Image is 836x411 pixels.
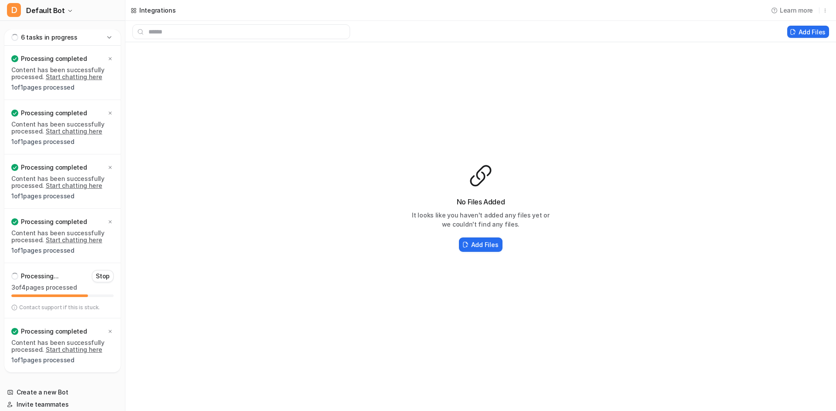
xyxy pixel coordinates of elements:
[11,247,114,254] p: 1 of 1 pages processed
[46,73,102,80] a: Start chatting here
[96,272,110,281] p: Stop
[11,84,114,91] p: 1 of 1 pages processed
[787,26,829,38] button: Add Files
[11,67,114,80] p: Content has been successfully processed.
[11,121,114,135] p: Content has been successfully processed.
[21,272,58,281] p: Processing...
[11,230,114,244] p: Content has been successfully processed.
[21,33,78,42] p: 6 tasks in progress
[7,3,21,17] span: D
[11,138,114,145] p: 1 of 1 pages processed
[46,346,102,353] a: Start chatting here
[768,3,817,17] button: Learn more
[471,240,498,249] h2: Add Files
[3,386,121,398] a: Create a new Bot
[21,217,87,226] p: Processing completed
[139,6,176,15] div: Integrations
[21,327,87,336] p: Processing completed
[11,175,114,189] p: Content has been successfully processed.
[26,4,65,17] span: Default Bot
[11,193,114,200] p: 1 of 1 pages processed
[11,357,114,364] p: 1 of 1 pages processed
[46,236,102,244] a: Start chatting here
[11,339,114,353] p: Content has been successfully processed.
[19,304,100,311] p: Contact support if this is stuck.
[11,284,114,291] p: 3 of 4 pages processed
[3,26,121,38] a: Chat
[21,163,87,172] p: Processing completed
[411,197,550,207] h3: No Files Added
[21,54,87,63] p: Processing completed
[46,127,102,135] a: Start chatting here
[459,237,502,252] button: Add Files
[780,6,813,15] span: Learn more
[46,182,102,189] a: Start chatting here
[92,270,114,282] button: Stop
[3,398,121,411] a: Invite teammates
[21,109,87,117] p: Processing completed
[411,211,550,229] p: It looks like you haven't added any files yet or we couldn't find any files.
